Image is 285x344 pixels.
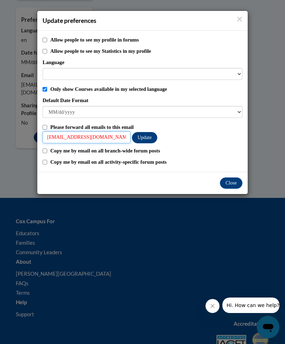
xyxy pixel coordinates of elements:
[43,16,242,25] h4: Update preferences
[43,131,131,143] input: Other Email
[50,85,242,93] label: Only show Courses available in my selected language
[205,299,220,313] iframe: Close message
[50,123,242,131] label: Please forward all emails to this email
[50,47,242,55] label: Allow people to see my Statistics in my profile
[50,147,242,155] label: Copy me by email on all branch-wide forum posts
[43,96,242,104] label: Default Date Format
[222,298,279,313] iframe: Message from company
[43,58,242,66] label: Language
[50,36,242,44] label: Allow people to see my profile in forums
